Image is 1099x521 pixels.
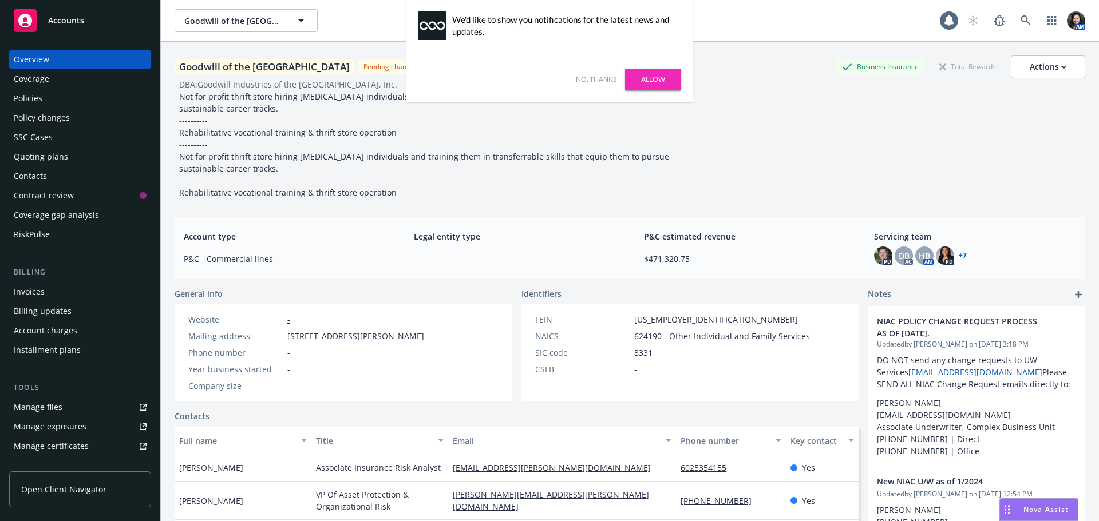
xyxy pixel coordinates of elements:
a: Policies [9,89,151,108]
div: Goodwill of the [GEOGRAPHIC_DATA] [175,59,354,74]
a: Contacts [9,167,151,185]
span: - [287,363,290,375]
a: [PHONE_NUMBER] [681,495,761,506]
a: [EMAIL_ADDRESS][PERSON_NAME][DOMAIN_NAME] [453,462,660,473]
span: - [287,380,290,392]
a: Report a Bug [988,9,1011,32]
a: Coverage [9,70,151,88]
div: Quoting plans [14,148,68,166]
a: add [1072,288,1085,301]
p: DO NOT send any change requests to UW Services Please SEND ALL NIAC Change Request emails directl... [877,354,1076,390]
div: Contract review [14,186,74,205]
img: photo [936,246,954,265]
div: RiskPulse [14,225,50,244]
a: Billing updates [9,302,151,320]
span: [STREET_ADDRESS][PERSON_NAME] [287,330,424,342]
div: Website [188,313,283,325]
div: DBA: Goodwill Industries of the [GEOGRAPHIC_DATA], Inc. [179,78,397,90]
div: Coverage [14,70,49,88]
div: Installment plans [14,341,81,359]
span: - [287,347,290,359]
a: Overview [9,50,151,69]
a: - [287,314,290,325]
div: Contacts [14,167,47,185]
span: Not for profit thrift store hiring [MEDICAL_DATA] individuals and training them in transferrable ... [179,91,671,198]
div: Full name [179,435,294,447]
span: - [634,363,637,375]
div: NAICS [535,330,630,342]
div: Invoices [14,283,45,301]
span: P&C estimated revenue [644,230,846,242]
a: Coverage gap analysis [9,206,151,224]
span: DB [899,250,910,262]
button: Email [448,427,676,454]
div: Email [453,435,659,447]
div: FEIN [535,313,630,325]
a: Account charges [9,321,151,340]
button: Actions [1011,55,1085,78]
span: $471,320.75 [644,253,846,265]
span: - [414,253,616,265]
span: Nova Assist [1023,504,1069,514]
div: Business Insurance [836,59,924,74]
span: [PERSON_NAME] [179,495,243,507]
div: SIC code [535,347,630,359]
span: VP Of Asset Protection & Organizational Risk [316,488,444,512]
span: Pending changes [359,59,436,74]
button: Title [311,427,448,454]
button: Goodwill of the [GEOGRAPHIC_DATA] [175,9,318,32]
a: Manage certificates [9,437,151,455]
span: Identifiers [521,288,562,300]
div: Key contact [790,435,841,447]
a: [EMAIL_ADDRESS][DOMAIN_NAME] [908,367,1042,377]
span: Updated by [PERSON_NAME] on [DATE] 3:18 PM [877,339,1076,349]
a: Invoices [9,283,151,301]
span: Updated by [PERSON_NAME] on [DATE] 12:54 PM [877,489,1076,499]
a: +7 [959,252,967,259]
div: Mailing address [188,330,283,342]
div: Year business started [188,363,283,375]
span: NIAC POLICY CHANGE REQUEST PROCESS AS OF [DATE]. [877,315,1046,339]
span: [US_EMPLOYER_IDENTIFICATION_NUMBER] [634,313,798,325]
div: Coverage gap analysis [14,206,99,224]
div: NIAC POLICY CHANGE REQUEST PROCESS AS OF [DATE].Updatedby [PERSON_NAME] on [DATE] 3:18 PMDO NOT s... [868,306,1085,466]
div: Manage files [14,398,62,416]
a: [PERSON_NAME][EMAIL_ADDRESS][PERSON_NAME][DOMAIN_NAME] [453,489,649,512]
div: Billing updates [14,302,72,320]
div: CSLB [535,363,630,375]
div: Title [316,435,431,447]
div: Tools [9,382,151,393]
button: Phone number [676,427,785,454]
span: Yes [802,495,815,507]
span: P&C - Commercial lines [184,253,386,265]
div: Company size [188,380,283,392]
button: Full name [175,427,311,454]
span: Notes [868,288,891,301]
div: Phone number [188,347,283,359]
a: Search [1014,9,1037,32]
span: Accounts [48,16,84,25]
div: Actions [1030,56,1066,78]
a: Manage claims [9,456,151,475]
span: 8331 [634,347,653,359]
span: Manage exposures [9,417,151,436]
img: photo [874,246,892,265]
span: Account type [184,230,386,242]
button: Nova Assist [999,498,1078,521]
a: Switch app [1041,9,1064,32]
div: Policy changes [14,109,70,127]
a: Policy changes [9,109,151,127]
a: Start snowing [962,9,985,32]
div: Manage claims [14,456,72,475]
a: Contract review [9,186,151,205]
div: We'd like to show you notifications for the latest news and updates. [452,14,675,38]
a: 6025354155 [681,462,736,473]
span: Open Client Navigator [21,483,106,495]
a: Quoting plans [9,148,151,166]
span: Legal entity type [414,230,616,242]
div: Manage exposures [14,417,86,436]
div: SSC Cases [14,128,53,146]
span: General info [175,288,223,300]
span: New NIAC U/W as of 1/2024 [877,475,1046,487]
p: [PERSON_NAME] [EMAIL_ADDRESS][DOMAIN_NAME] Associate Underwriter, Complex Business Unit [PHONE_NU... [877,397,1076,457]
